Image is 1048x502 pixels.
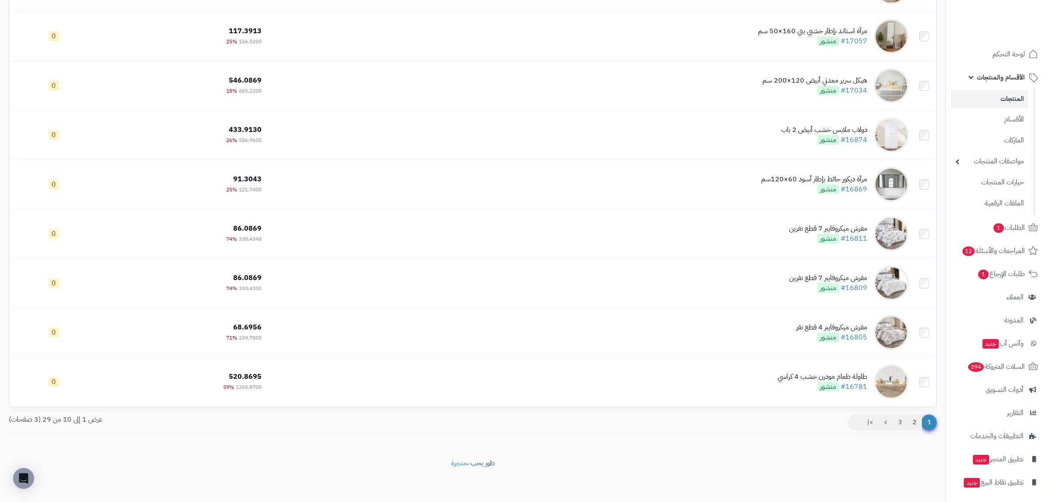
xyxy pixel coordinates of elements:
[817,332,839,342] span: منشور
[236,383,262,391] span: 1260.8700
[226,38,237,45] span: 25%
[993,48,1025,60] span: لوحة التحكم
[1004,314,1024,326] span: المدونة
[993,223,1004,233] span: 1
[226,136,237,144] span: 26%
[817,234,839,243] span: منشور
[239,334,262,342] span: 234.7800
[951,110,1028,129] a: الأقسام
[239,136,262,144] span: 586.9600
[874,167,909,202] img: مرآة ديكور حائط بإطار أسود 60×120سم
[962,245,1025,257] span: المراجعات والأسئلة
[229,75,262,86] span: 546.0869
[977,268,1025,280] span: طلبات الإرجاع
[762,76,867,86] div: هيكل سرير معدني أبيض 120×200 سم
[964,478,980,488] span: جديد
[229,371,262,382] span: 520.8695
[239,235,262,243] span: 330.4348
[817,36,839,46] span: منشور
[874,19,909,54] img: مرآة استاند بإطار خشبي بني 160×50 سم
[862,415,879,430] a: >|
[841,135,867,145] a: #16874
[907,415,922,430] a: 2
[951,217,1043,238] a: الطلبات1
[967,360,1025,373] span: السلات المتروكة
[789,273,867,283] div: مفرش ميكروفايبر 7 قطع نفرين
[951,379,1043,400] a: أدوات التسويق
[962,246,975,256] span: 12
[48,377,59,387] span: 0
[48,229,59,239] span: 0
[761,174,867,184] div: مرآة ديكور حائط بإطار أسود 60×120سم
[233,223,262,234] span: 86.0869
[789,224,867,234] div: مفرش ميكروفايبر 7 قطع نفرين
[229,26,262,36] span: 117.3913
[1007,407,1024,419] span: التقارير
[841,332,867,343] a: #16805
[951,402,1043,423] a: التقارير
[233,174,262,184] span: 91.3043
[778,372,867,382] div: طاولة طعام مودرن خشب 4 كراسي
[951,310,1043,331] a: المدونة
[48,31,59,41] span: 0
[874,118,909,152] img: دولاب ملابس خشب أبيض 2 باب
[951,287,1043,308] a: العملاء
[841,184,867,194] a: #16869
[982,339,999,349] span: جديد
[48,278,59,288] span: 0
[239,284,262,292] span: 330.4300
[951,449,1043,470] a: تطبيق المتجرجديد
[951,194,1028,213] a: الملفات الرقمية
[878,415,893,430] a: >
[951,333,1043,354] a: وآتس آبجديد
[968,362,984,372] span: 294
[226,284,237,292] span: 74%
[48,130,59,140] span: 0
[781,125,867,135] div: دولاب ملابس خشب أبيض 2 باب
[817,283,839,293] span: منشور
[451,458,467,468] a: متجرة
[982,337,1024,350] span: وآتس آب
[874,315,909,350] img: مفرش ميكروفايبر 4 قطع نفر
[978,269,989,279] span: 1
[951,240,1043,261] a: المراجعات والأسئلة12
[841,233,867,244] a: #16811
[921,415,937,430] span: 1
[758,26,867,36] div: مرآة استاند بإطار خشبي بني 160×50 سم
[817,135,839,145] span: منشور
[817,184,839,194] span: منشور
[951,426,1043,447] a: التطبيقات والخدمات
[226,186,237,194] span: 25%
[223,383,234,391] span: 59%
[229,125,262,135] span: 433.9130
[239,186,262,194] span: 121.7400
[1007,291,1024,303] span: العملاء
[13,468,34,489] div: Open Intercom Messenger
[986,384,1024,396] span: أدوات التسويق
[993,222,1025,234] span: الطلبات
[841,381,867,392] a: #16781
[226,235,237,243] span: 74%
[48,81,59,90] span: 0
[841,283,867,293] a: #16809
[817,86,839,95] span: منشور
[2,415,473,425] div: عرض 1 إلى 10 من 29 (3 صفحات)
[226,87,237,95] span: 18%
[893,415,907,430] a: 3
[951,356,1043,377] a: السلات المتروكة294
[841,85,867,96] a: #17034
[874,68,909,103] img: هيكل سرير معدني أبيض 120×200 سم
[951,173,1028,192] a: خيارات المنتجات
[817,382,839,391] span: منشور
[977,71,1025,83] span: الأقسام والمنتجات
[970,430,1024,442] span: التطبيقات والخدمات
[951,263,1043,284] a: طلبات الإرجاع1
[972,453,1024,465] span: تطبيق المتجر
[951,152,1028,171] a: مواصفات المنتجات
[233,322,262,332] span: 68.6956
[951,472,1043,493] a: تطبيق نقاط البيعجديد
[48,328,59,337] span: 0
[239,87,262,95] span: 665.2200
[989,20,1040,38] img: logo-2.png
[951,90,1028,108] a: المنتجات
